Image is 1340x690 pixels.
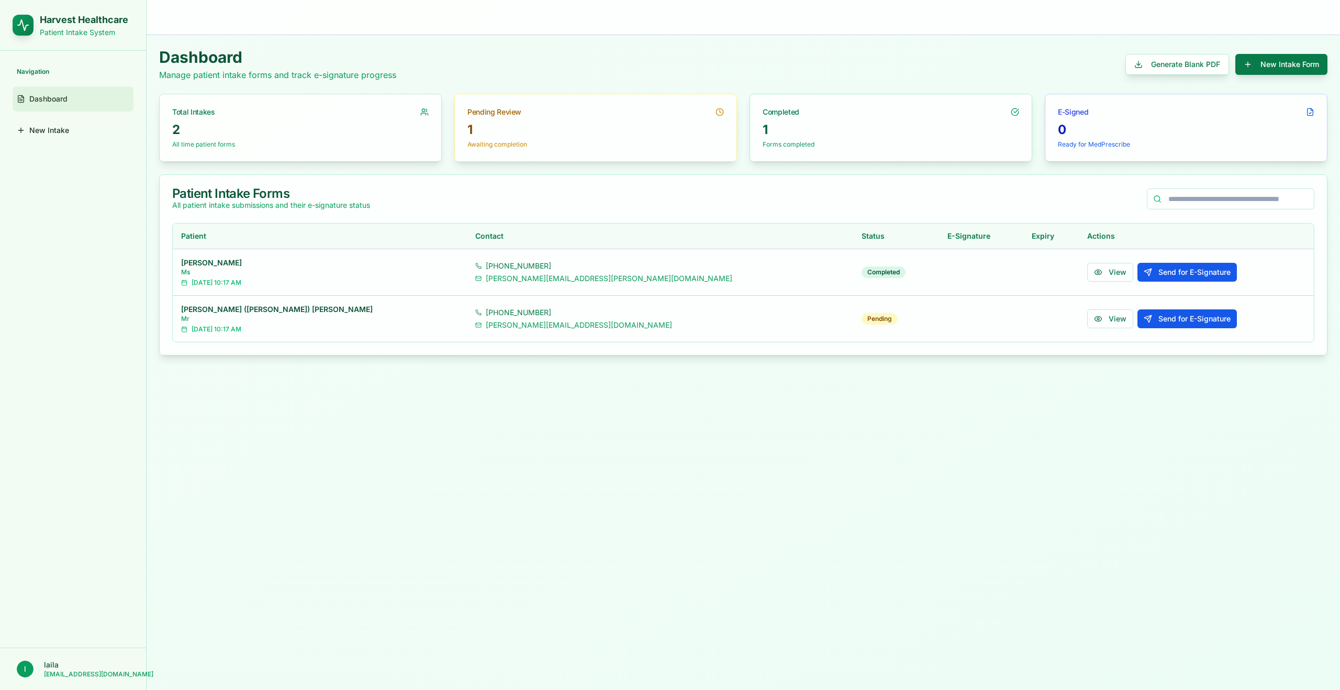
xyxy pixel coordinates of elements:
[1058,121,1314,138] div: 0
[1087,263,1133,282] button: View
[172,121,429,138] div: 2
[467,224,853,249] th: Contact
[475,320,845,330] div: [PERSON_NAME][EMAIL_ADDRESS][DOMAIN_NAME]
[40,27,128,38] p: Patient Intake System
[172,200,370,210] div: All patient intake submissions and their e-signature status
[159,69,396,81] p: Manage patient intake forms and track e-signature progress
[763,107,799,117] div: Completed
[181,268,459,276] div: Ms
[763,121,1019,138] div: 1
[467,107,521,117] div: Pending Review
[475,261,845,271] div: [PHONE_NUMBER]
[1125,54,1229,75] button: Generate Blank PDF
[181,315,459,323] div: Mr
[181,304,459,315] div: [PERSON_NAME] ([PERSON_NAME]) [PERSON_NAME]
[181,258,459,268] div: [PERSON_NAME]
[939,224,1023,249] th: E-Signature
[475,273,845,284] div: [PERSON_NAME][EMAIL_ADDRESS][PERSON_NAME][DOMAIN_NAME]
[862,313,898,325] div: Pending
[181,279,459,287] div: [DATE] 10:17 AM
[181,325,459,333] div: [DATE] 10:17 AM
[44,670,129,678] p: [EMAIL_ADDRESS][DOMAIN_NAME]
[1079,224,1314,249] th: Actions
[1058,140,1314,149] p: Ready for MedPrescribe
[29,125,69,136] span: New Intake
[853,224,939,249] th: Status
[1058,107,1088,117] div: E-Signed
[1137,309,1237,328] button: Send for E-Signature
[13,86,133,112] a: Dashboard
[1023,224,1079,249] th: Expiry
[763,140,1019,149] p: Forms completed
[1087,309,1133,328] button: View
[159,48,396,66] h1: Dashboard
[29,94,68,104] span: Dashboard
[1137,263,1237,282] button: Send for E-Signature
[173,224,467,249] th: Patient
[467,140,724,149] p: Awaiting completion
[475,307,845,318] div: [PHONE_NUMBER]
[862,266,906,278] div: Completed
[467,121,724,138] div: 1
[172,140,429,149] p: All time patient forms
[44,660,129,670] p: laila
[13,63,133,80] div: Navigation
[13,118,133,143] a: New Intake
[1235,54,1327,75] button: New Intake Form
[40,13,128,27] h1: Harvest Healthcare
[17,661,33,677] span: l
[8,656,138,682] button: llaila [EMAIL_ADDRESS][DOMAIN_NAME]
[172,107,215,117] div: Total Intakes
[172,187,370,200] div: Patient Intake Forms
